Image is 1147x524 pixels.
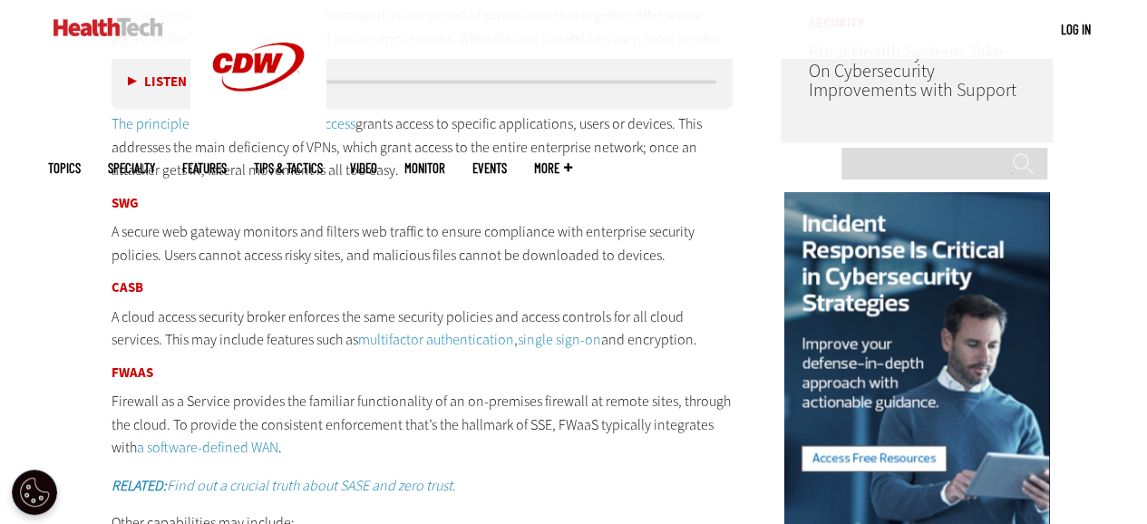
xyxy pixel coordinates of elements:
a: Features [182,161,227,175]
div: User menu [1061,20,1091,39]
a: single sign-on [518,329,601,348]
p: A secure web gateway monitors and filters web traffic to ensure compliance with enterprise securi... [112,219,734,266]
span: Specialty [108,161,155,175]
span: Topics [48,161,81,175]
strong: RELATED: [112,475,167,494]
h3: CASB [112,280,734,294]
a: MonITor [404,161,445,175]
h3: FWaaS [112,365,734,379]
a: Events [472,161,507,175]
a: Tips & Tactics [254,161,323,175]
a: a software-defined WAN [137,437,278,456]
a: Log in [1061,21,1091,37]
a: RELATED:Find out a crucial truth about SASE and zero trust. [112,475,456,494]
div: Cookie Settings [12,470,57,515]
p: A cloud access security broker enforces the same security policies and access controls for all cl... [112,305,734,351]
em: Find out a crucial truth about SASE and zero trust. [112,475,456,494]
button: Open Preferences [12,470,57,515]
span: More [534,161,572,175]
img: Home [53,18,163,36]
h3: SWG [112,196,734,209]
p: Firewall as a Service provides the familiar functionality of an on-premises firewall at remote si... [112,389,734,459]
a: Video [350,161,377,175]
a: CDW [190,120,326,139]
a: multifactor authentication [358,329,514,348]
